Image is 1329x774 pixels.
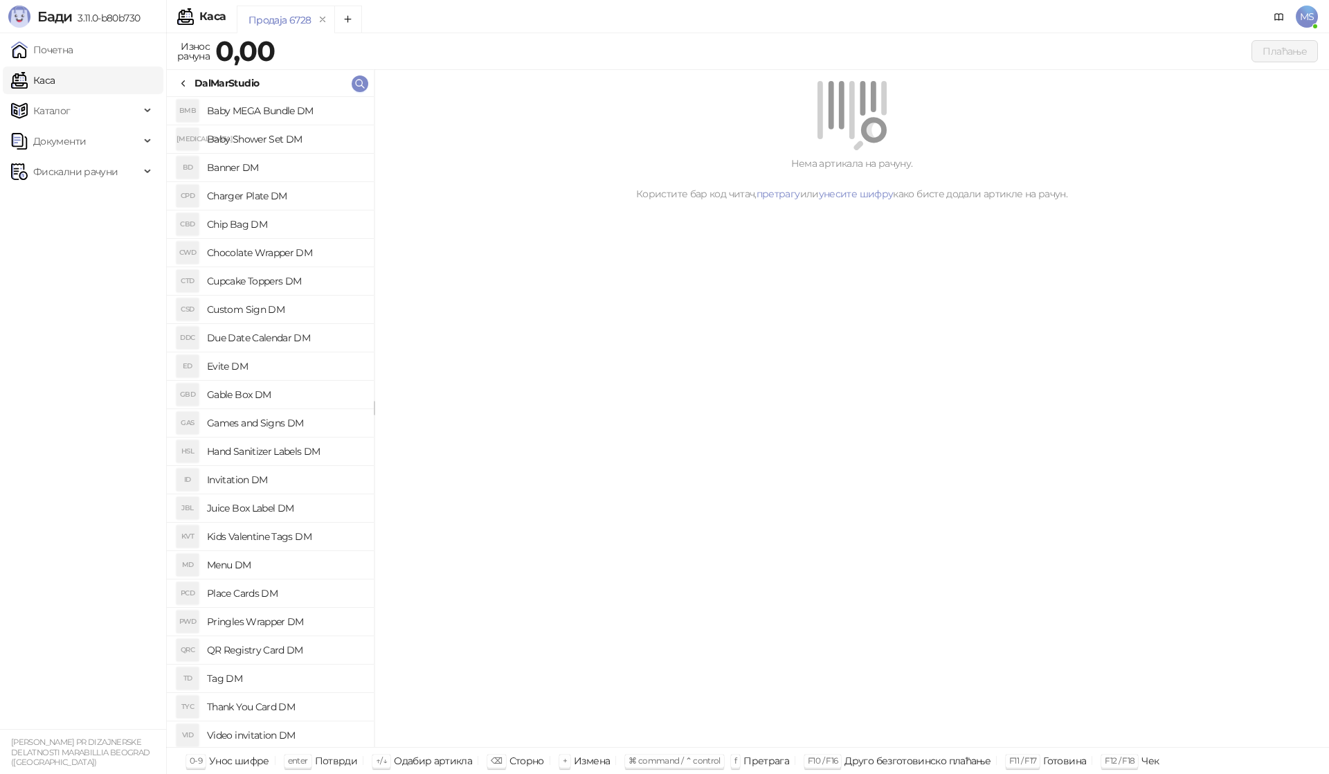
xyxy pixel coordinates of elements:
div: VID [177,724,199,746]
span: MS [1296,6,1318,28]
h4: Evite DM [207,355,363,377]
a: Каса [11,66,55,94]
span: F11 / F17 [1009,755,1036,766]
h4: Baby Shower Set DM [207,128,363,150]
h4: Video invitation DM [207,724,363,746]
a: унесите шифру [819,188,894,200]
div: CSD [177,298,199,321]
div: CBD [177,213,199,235]
div: [MEDICAL_DATA] [177,128,199,150]
h4: Menu DM [207,554,363,576]
div: ED [177,355,199,377]
span: 0-9 [190,755,202,766]
span: Каталог [33,97,71,125]
h4: Kids Valentine Tags DM [207,525,363,548]
h4: Due Date Calendar DM [207,327,363,349]
strong: 0,00 [215,34,275,68]
small: [PERSON_NAME] PR DIZAJNERSKE DELATNOSTI MARABILLIA BEOGRAD ([GEOGRAPHIC_DATA]) [11,737,150,767]
div: DalMarStudio [195,75,259,91]
h4: Chocolate Wrapper DM [207,242,363,264]
h4: QR Registry Card DM [207,639,363,661]
div: Износ рачуна [174,37,213,65]
h4: Tag DM [207,667,363,690]
div: Одабир артикла [394,752,472,770]
h4: Baby MEGA Bundle DM [207,100,363,122]
h4: Hand Sanitizer Labels DM [207,440,363,462]
img: Logo [8,6,30,28]
h4: Thank You Card DM [207,696,363,718]
div: BD [177,156,199,179]
span: ⌘ command / ⌃ control [629,755,721,766]
div: CPD [177,185,199,207]
div: QRC [177,639,199,661]
h4: Cupcake Toppers DM [207,270,363,292]
div: KVT [177,525,199,548]
a: Документација [1268,6,1290,28]
span: 3.11.0-b80b730 [72,12,140,24]
div: CTD [177,270,199,292]
div: TYC [177,696,199,718]
span: + [563,755,567,766]
div: grid [167,97,374,747]
div: Друго безготовинско плаћање [844,752,991,770]
div: GAS [177,412,199,434]
div: TD [177,667,199,690]
a: Почетна [11,36,73,64]
div: DDC [177,327,199,349]
h4: Custom Sign DM [207,298,363,321]
div: BMB [177,100,199,122]
div: Продаја 6728 [248,12,311,28]
div: PWD [177,611,199,633]
div: Готовина [1043,752,1086,770]
span: f [734,755,736,766]
span: Бади [37,8,72,25]
h4: Charger Plate DM [207,185,363,207]
div: CWD [177,242,199,264]
div: GBD [177,384,199,406]
h4: Chip Bag DM [207,213,363,235]
h4: Games and Signs DM [207,412,363,434]
div: PCD [177,582,199,604]
div: Измена [574,752,610,770]
h4: Invitation DM [207,469,363,491]
h4: Place Cards DM [207,582,363,604]
span: ↑/↓ [376,755,387,766]
div: Потврди [315,752,358,770]
span: Фискални рачуни [33,158,118,186]
div: Унос шифре [209,752,269,770]
span: ⌫ [491,755,502,766]
span: F12 / F18 [1105,755,1134,766]
span: F10 / F16 [808,755,838,766]
div: Нема артикала на рачуну. Користите бар код читач, или како бисте додали артикле на рачун. [391,156,1312,201]
h4: Banner DM [207,156,363,179]
div: Чек [1141,752,1159,770]
h4: Pringles Wrapper DM [207,611,363,633]
div: JBL [177,497,199,519]
button: Плаћање [1251,40,1318,62]
button: remove [314,14,332,26]
div: Сторно [509,752,544,770]
button: Add tab [334,6,362,33]
a: претрагу [757,188,800,200]
div: Претрага [743,752,789,770]
div: ID [177,469,199,491]
span: enter [288,755,308,766]
h4: Gable Box DM [207,384,363,406]
div: HSL [177,440,199,462]
div: Каса [199,11,226,22]
h4: Juice Box Label DM [207,497,363,519]
div: MD [177,554,199,576]
span: Документи [33,127,86,155]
